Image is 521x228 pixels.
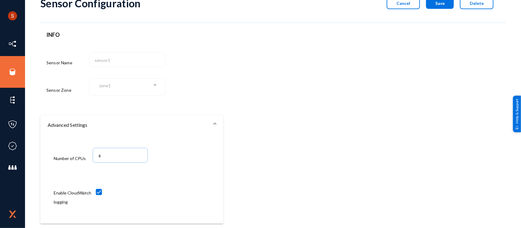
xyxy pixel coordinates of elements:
mat-panel-title: Advanced Settings [48,121,209,129]
header: INFO [46,31,217,39]
img: icon-compliance.svg [8,141,17,151]
img: help_support.svg [515,125,519,129]
img: icon-elements.svg [8,95,17,105]
img: icon-policies.svg [8,120,17,129]
span: Delete [470,1,484,6]
input: Name [95,58,162,63]
img: ACg8ocLCHWB70YVmYJSZIkanuWRMiAOKj9BOxslbKTvretzi-06qRA=s96-c [8,11,17,20]
div: Advanced Settings [40,135,223,224]
div: Sensor Zone [46,77,89,103]
span: Cancel [396,1,410,6]
mat-expansion-panel-header: Advanced Settings [40,115,223,135]
a: Cancel [381,1,420,6]
div: Help & Support [513,96,521,132]
div: Sensor Name [46,51,89,74]
img: icon-sources.svg [8,67,17,77]
img: icon-inventory.svg [8,39,17,48]
div: Enable CloudWatch logging [54,188,93,207]
img: icon-members.svg [8,163,17,172]
div: Number of CPUs [54,147,93,170]
input: 1-64 [99,153,145,159]
span: Save [435,1,445,6]
span: zone1 [99,83,111,88]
